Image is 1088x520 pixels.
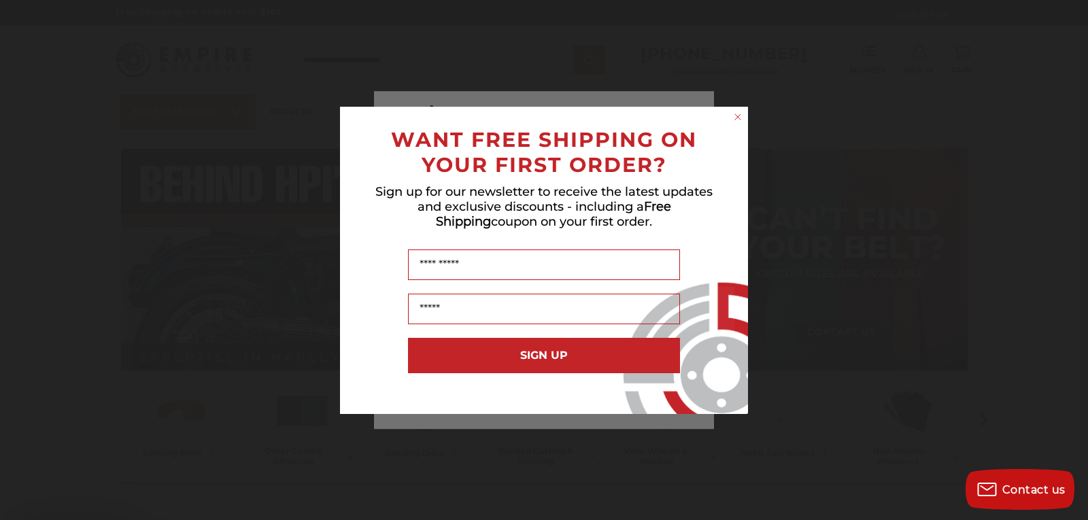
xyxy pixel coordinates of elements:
[1002,483,1066,496] span: Contact us
[408,294,680,324] input: Email
[436,199,671,229] span: Free Shipping
[966,469,1074,510] button: Contact us
[375,184,713,229] span: Sign up for our newsletter to receive the latest updates and exclusive discounts - including a co...
[408,338,680,373] button: SIGN UP
[731,110,745,124] button: Close dialog
[391,127,697,177] span: WANT FREE SHIPPING ON YOUR FIRST ORDER?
